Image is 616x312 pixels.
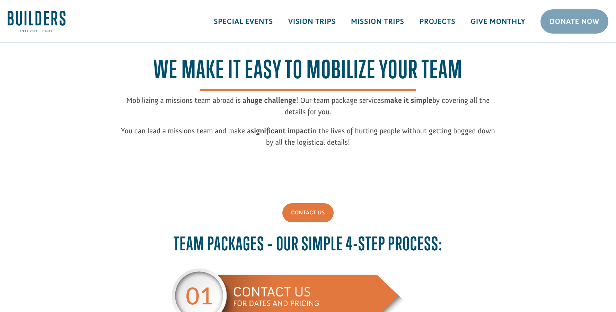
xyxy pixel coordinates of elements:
[412,11,463,32] a: Projects
[174,232,442,255] span: Team Packages – Our simple 4-step process:
[540,9,608,34] a: Donate Now
[8,11,65,32] img: Builders International
[250,126,311,135] strong: significant impact
[463,11,533,32] a: Give Monthly
[153,55,463,91] span: We make it easy to mobilize your team
[281,11,343,32] a: Vision Trips
[206,11,281,32] a: Special Events
[246,96,296,105] strong: huge challenge
[343,11,412,32] a: Mission Trips
[384,96,432,105] strong: make it simple
[121,126,495,147] span: You can lead a missions team and make a in the lives of hurting people without getting bogged dow...
[121,95,495,125] p: Mobilizing a missions team abroad is a ! Our team package services by covering all the details fo...
[282,203,333,222] a: Contact Us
